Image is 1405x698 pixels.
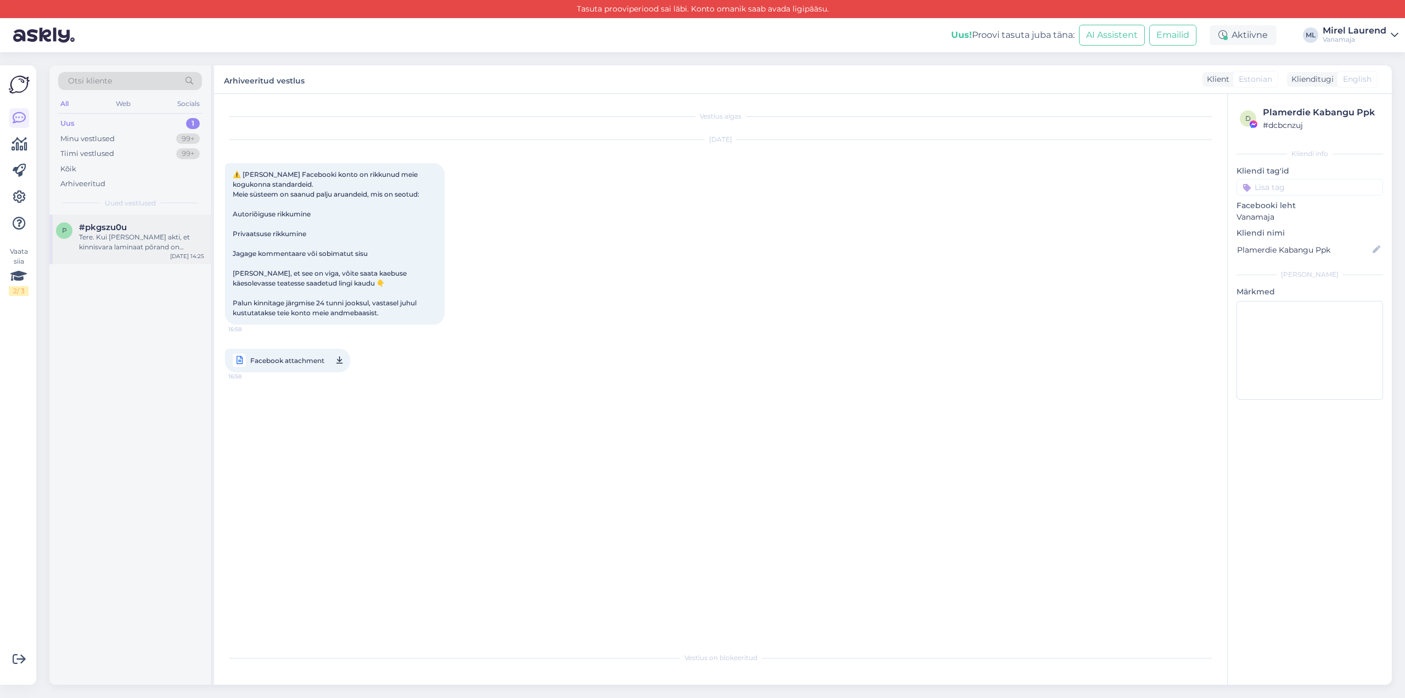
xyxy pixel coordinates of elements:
[9,74,30,95] img: Askly Logo
[68,75,112,87] span: Otsi kliente
[170,252,204,260] div: [DATE] 14:25
[114,97,133,111] div: Web
[60,178,105,189] div: Arhiveeritud
[225,111,1216,121] div: Vestlus algas
[1237,165,1383,177] p: Kliendi tag'id
[60,164,76,175] div: Kõik
[1237,200,1383,211] p: Facebooki leht
[228,370,269,383] span: 16:58
[1237,286,1383,298] p: Märkmed
[1079,25,1145,46] button: AI Assistent
[951,30,972,40] b: Uus!
[225,135,1216,144] div: [DATE]
[186,118,200,129] div: 1
[1237,179,1383,196] input: Lisa tag
[951,29,1075,42] div: Proovi tasuta juba täna:
[1202,74,1229,85] div: Klient
[1303,27,1318,43] div: ML
[1343,74,1372,85] span: English
[228,325,269,333] span: 16:58
[176,133,200,144] div: 99+
[58,97,71,111] div: All
[225,349,350,372] a: Facebook attachment16:58
[60,133,115,144] div: Minu vestlused
[60,148,114,159] div: Tiimi vestlused
[176,148,200,159] div: 99+
[60,118,75,129] div: Uus
[233,170,419,317] span: ⚠️ [PERSON_NAME] Facebooki konto on rikkunud meie kogukonna standardeid. Meie süsteem on saanud p...
[1237,270,1383,280] div: [PERSON_NAME]
[1237,244,1370,256] input: Lisa nimi
[250,354,324,367] span: Facebook attachment
[79,232,204,252] div: Tere. Kui [PERSON_NAME] akti, et kinnisvara laminaat põrand on saanud veekahjustusi, kas saate se...
[1287,74,1334,85] div: Klienditugi
[1245,114,1251,122] span: d
[1263,106,1380,119] div: Plamerdie Kabangu Ppk
[1323,35,1386,44] div: Vanamaja
[9,286,29,296] div: 2 / 3
[1239,74,1272,85] span: Estonian
[1323,26,1398,44] a: Mirel LaurendVanamaja
[175,97,202,111] div: Socials
[1149,25,1196,46] button: Emailid
[9,247,29,296] div: Vaata siia
[1237,149,1383,159] div: Kliendi info
[1237,227,1383,239] p: Kliendi nimi
[62,226,67,234] span: p
[1210,25,1277,45] div: Aktiivne
[1323,26,1386,35] div: Mirel Laurend
[684,653,757,663] span: Vestlus on blokeeritud
[1263,119,1380,131] div: # dcbcnzuj
[105,198,156,208] span: Uued vestlused
[224,72,305,87] label: Arhiveeritud vestlus
[79,222,127,232] span: #pkgszu0u
[1237,211,1383,223] p: Vanamaja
